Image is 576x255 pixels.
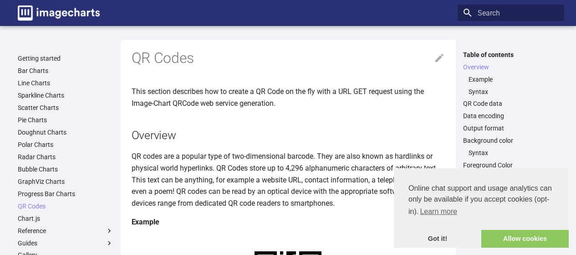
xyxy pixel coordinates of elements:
a: Progress Bar Charts [18,190,113,198]
a: Scatter Charts [18,104,113,112]
a: Bubble Charts [18,165,113,173]
a: Radar Charts [18,153,113,161]
input: Search [458,5,564,21]
a: Data encoding [463,112,559,120]
a: QR Code data [463,99,559,108]
nav: Background color [463,149,559,157]
a: GraphViz Charts [18,177,113,186]
nav: Table of contents [458,51,564,194]
a: Output format [463,124,559,132]
p: This section describes how to create a QR Code on the fly with a URL GET request using the Image-... [132,86,445,109]
div: cookieconsent [394,168,569,248]
a: Sparkline Charts [18,91,113,99]
label: Guides [18,239,113,247]
a: learn more about cookies [418,205,459,219]
a: Getting started [18,54,113,62]
h1: QR Codes [132,49,445,68]
a: Overview [463,63,559,71]
a: Doughnut Charts [18,128,113,136]
h2: Overview [132,127,445,143]
a: QR Codes [18,202,113,210]
a: Line Charts [18,79,113,87]
a: dismiss cookie message [394,230,481,248]
a: Syntax [469,88,559,96]
a: Foreground Color [463,161,559,169]
a: Polar Charts [18,141,113,149]
label: Reference [18,227,113,235]
span: Online chat support and usage analytics can only be available if you accept cookies (opt-in). [408,183,554,219]
img: logo [18,5,100,21]
nav: Overview [463,75,559,96]
a: Pie Charts [18,116,113,124]
a: Bar Charts [18,67,113,75]
a: Syntax [469,149,559,157]
h4: Example [132,216,445,228]
a: Image-Charts documentation [14,2,103,24]
a: allow cookies [481,230,569,248]
a: Background color [463,136,559,145]
label: Table of contents [458,51,564,59]
a: Example [469,75,559,83]
a: Chart.js [18,214,113,223]
p: QR codes are a popular type of two-dimensional barcode. They are also known as hardlinks or physi... [132,151,445,209]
